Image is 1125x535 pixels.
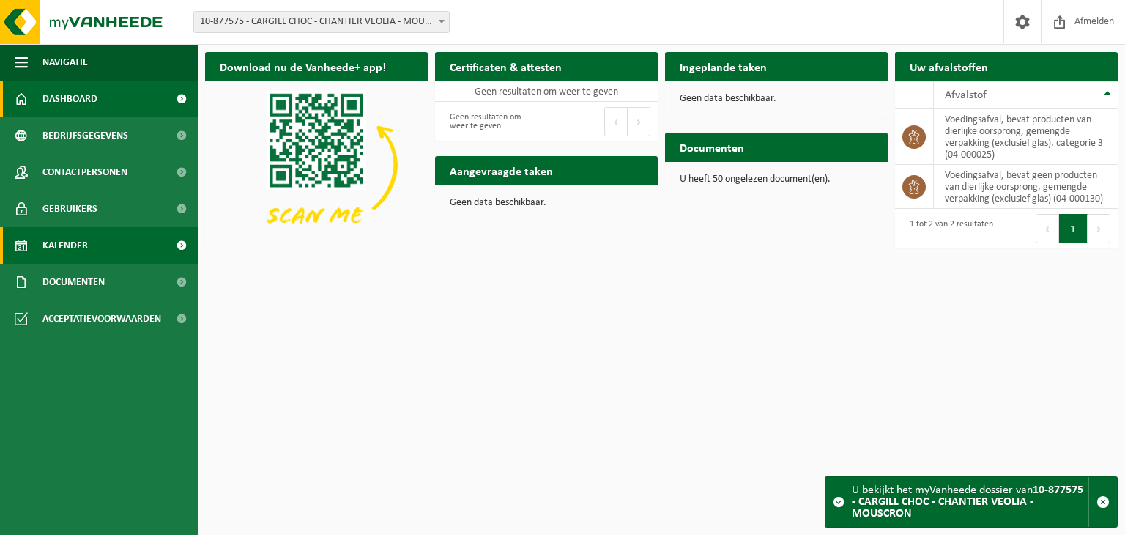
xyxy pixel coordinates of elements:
[42,81,97,117] span: Dashboard
[442,106,539,138] div: Geen resultaten om weer te geven
[450,198,643,208] p: Geen data beschikbaar.
[435,156,568,185] h2: Aangevraagde taken
[1036,214,1059,243] button: Previous
[42,117,128,154] span: Bedrijfsgegevens
[852,477,1088,527] div: U bekijkt het myVanheede dossier van
[42,191,97,227] span: Gebruikers
[1059,214,1088,243] button: 1
[604,107,628,136] button: Previous
[945,89,987,101] span: Afvalstof
[42,300,161,337] span: Acceptatievoorwaarden
[895,52,1003,81] h2: Uw afvalstoffen
[1088,214,1110,243] button: Next
[42,44,88,81] span: Navigatie
[42,154,127,191] span: Contactpersonen
[205,52,401,81] h2: Download nu de Vanheede+ app!
[934,165,1118,209] td: voedingsafval, bevat geen producten van dierlijke oorsprong, gemengde verpakking (exclusief glas)...
[665,133,759,161] h2: Documenten
[435,81,658,102] td: Geen resultaten om weer te geven
[902,213,993,245] div: 1 tot 2 van 2 resultaten
[934,109,1118,165] td: voedingsafval, bevat producten van dierlijke oorsprong, gemengde verpakking (exclusief glas), cat...
[680,94,873,104] p: Geen data beschikbaar.
[665,52,781,81] h2: Ingeplande taken
[205,81,428,248] img: Download de VHEPlus App
[193,11,450,33] span: 10-877575 - CARGILL CHOC - CHANTIER VEOLIA - MOUSCRON
[42,227,88,264] span: Kalender
[42,264,105,300] span: Documenten
[435,52,576,81] h2: Certificaten & attesten
[680,174,873,185] p: U heeft 50 ongelezen document(en).
[194,12,449,32] span: 10-877575 - CARGILL CHOC - CHANTIER VEOLIA - MOUSCRON
[852,484,1083,520] strong: 10-877575 - CARGILL CHOC - CHANTIER VEOLIA - MOUSCRON
[628,107,650,136] button: Next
